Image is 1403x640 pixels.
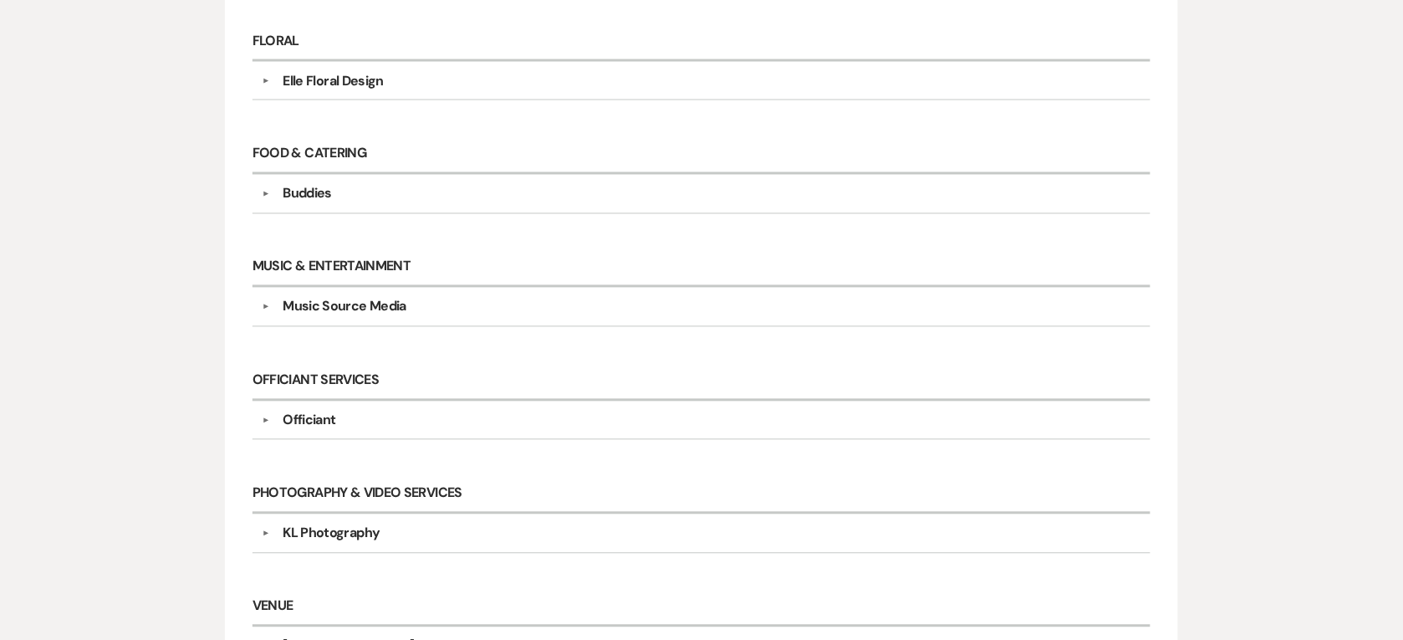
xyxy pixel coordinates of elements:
[255,303,275,311] button: ▼
[255,77,275,85] button: ▼
[283,524,380,544] div: KL Photography
[253,249,1150,289] h6: Music & Entertainment
[253,136,1150,175] h6: Food & Catering
[283,71,383,91] div: Elle Floral Design
[255,417,275,425] button: ▼
[253,589,1150,628] h6: Venue
[255,530,275,538] button: ▼
[253,475,1150,515] h6: Photography & Video Services
[283,411,335,431] div: Officiant
[283,184,332,204] div: Buddies
[253,23,1150,62] h6: Floral
[253,362,1150,402] h6: Officiant Services
[283,297,406,317] div: Music Source Media
[255,190,275,198] button: ▼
